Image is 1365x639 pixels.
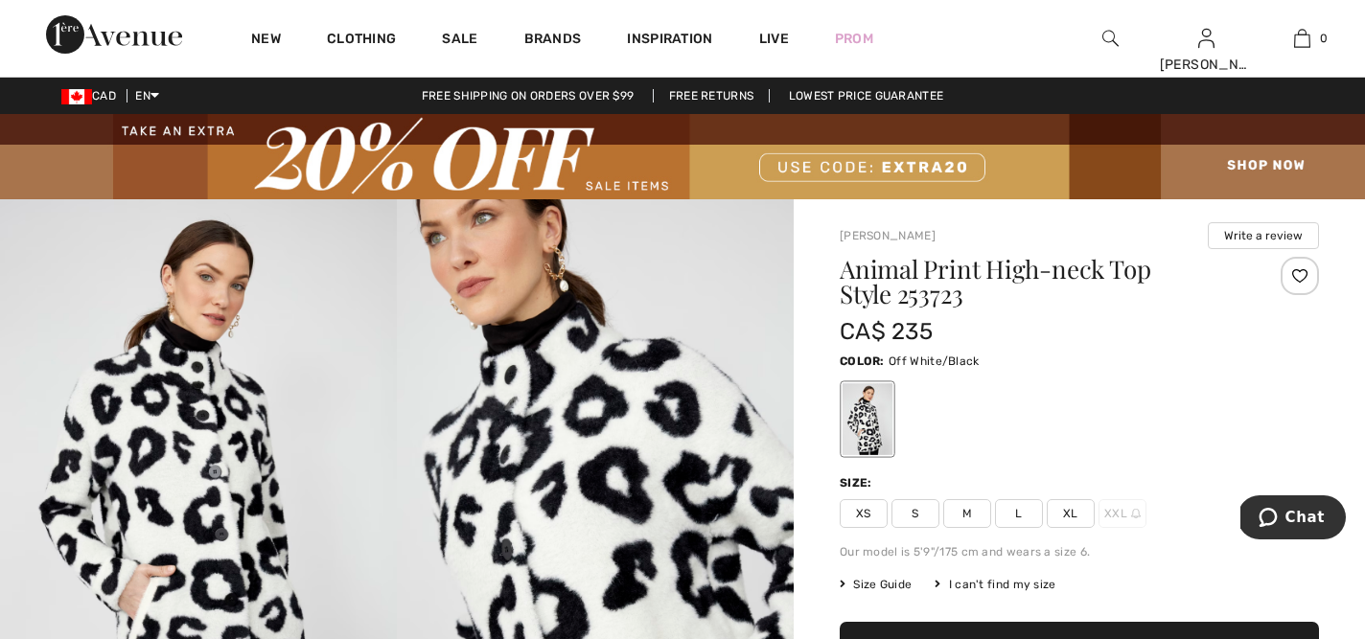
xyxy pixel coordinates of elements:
[627,31,712,51] span: Inspiration
[61,89,92,104] img: Canadian Dollar
[1294,27,1310,50] img: My Bag
[943,499,991,528] span: M
[843,383,892,455] div: Off White/Black
[251,31,281,51] a: New
[1131,509,1141,518] img: ring-m.svg
[46,15,182,54] img: 1ère Avenue
[840,257,1239,307] h1: Animal Print High-neck Top Style 253723
[406,89,650,103] a: Free shipping on orders over $99
[840,229,936,242] a: [PERSON_NAME]
[135,89,159,103] span: EN
[61,89,124,103] span: CAD
[840,318,933,345] span: CA$ 235
[1198,27,1215,50] img: My Info
[1099,499,1146,528] span: XXL
[891,499,939,528] span: S
[524,31,582,51] a: Brands
[840,576,912,593] span: Size Guide
[840,354,885,368] span: Color:
[1255,27,1349,50] a: 0
[1102,27,1119,50] img: search the website
[995,499,1043,528] span: L
[889,354,980,368] span: Off White/Black
[1198,29,1215,47] a: Sign In
[1160,55,1254,75] div: [PERSON_NAME]
[327,31,396,51] a: Clothing
[840,499,888,528] span: XS
[1047,499,1095,528] span: XL
[1208,222,1319,249] button: Write a review
[835,29,873,49] a: Prom
[840,543,1319,560] div: Our model is 5'9"/175 cm and wears a size 6.
[774,89,960,103] a: Lowest Price Guarantee
[1320,30,1328,47] span: 0
[759,29,789,49] a: Live
[840,474,876,491] div: Size:
[935,576,1055,593] div: I can't find my size
[1240,495,1346,543] iframe: Opens a widget where you can chat to one of our agents
[653,89,771,103] a: Free Returns
[442,31,477,51] a: Sale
